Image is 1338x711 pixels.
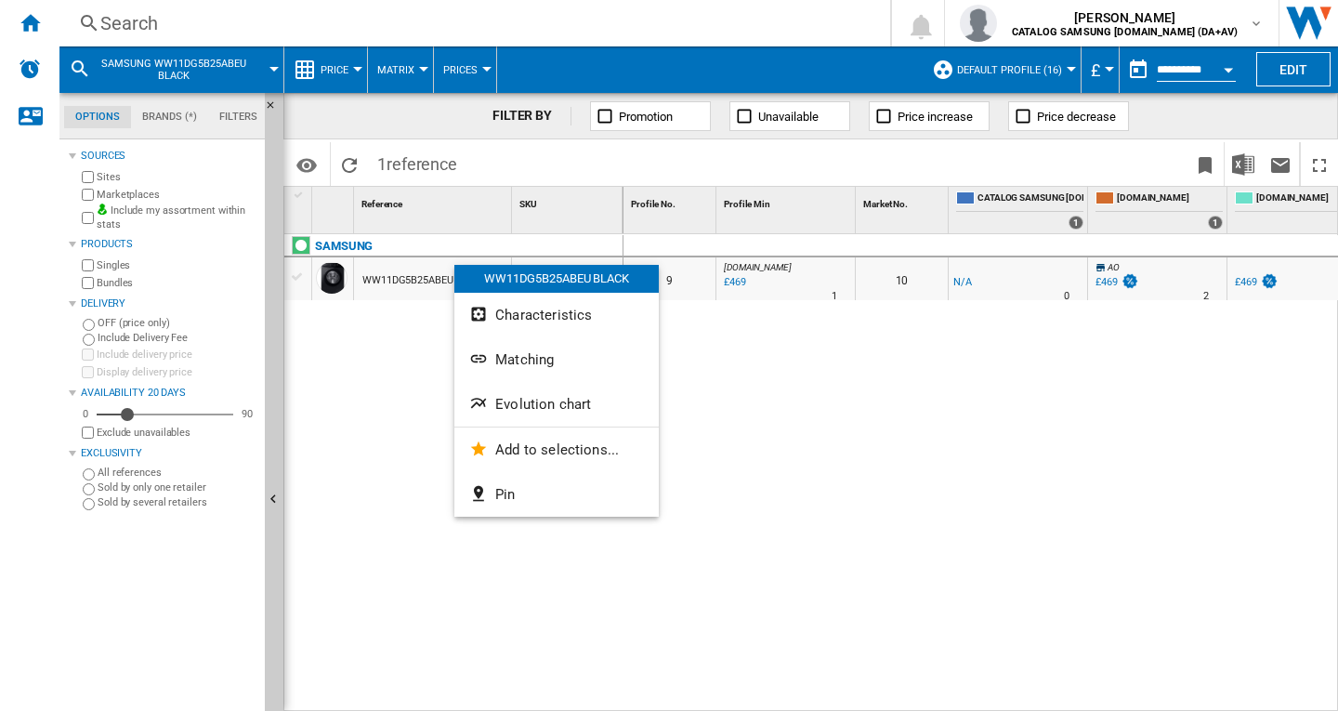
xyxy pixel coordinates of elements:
button: Characteristics [454,293,659,337]
div: WW11DG5B25ABEU BLACK [454,265,659,293]
span: Characteristics [495,307,592,323]
span: Add to selections... [495,441,619,458]
button: Pin... [454,472,659,517]
span: Pin [495,486,515,503]
span: Matching [495,351,554,368]
button: Evolution chart [454,382,659,427]
button: Add to selections... [454,428,659,472]
button: Matching [454,337,659,382]
span: Evolution chart [495,396,591,413]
